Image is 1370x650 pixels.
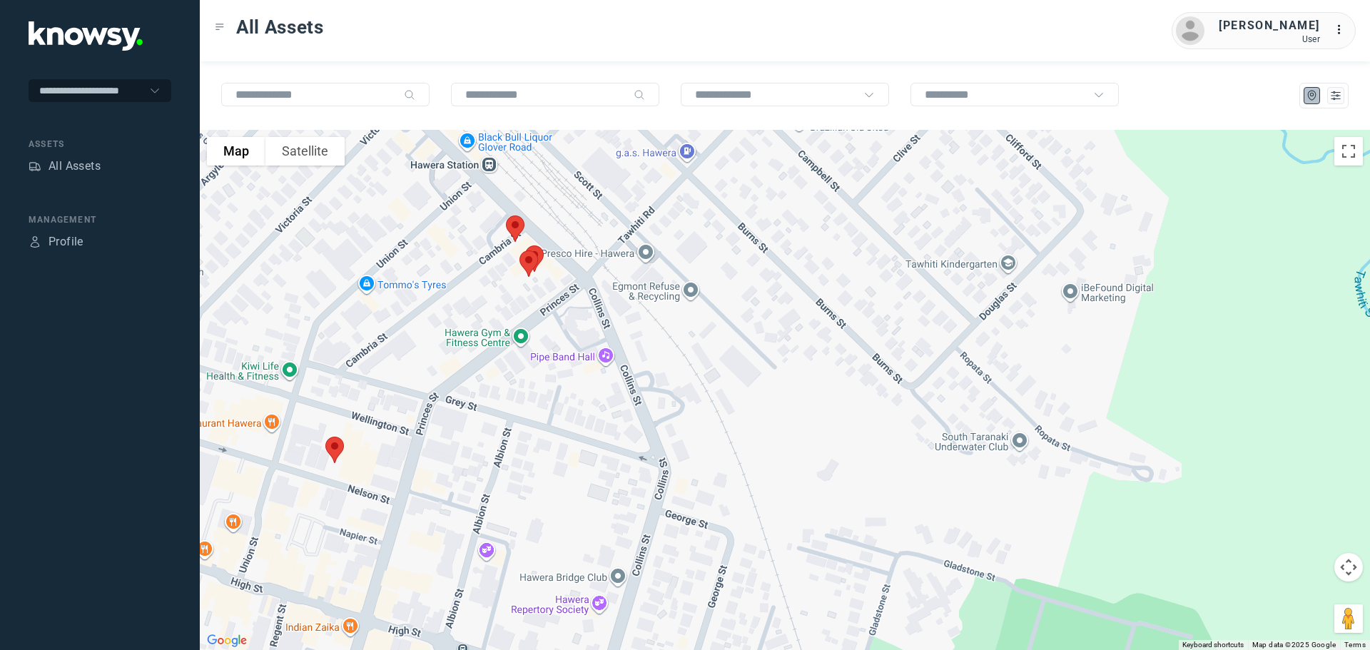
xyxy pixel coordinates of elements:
img: Google [203,631,250,650]
div: Profile [29,235,41,248]
a: ProfileProfile [29,233,83,250]
div: User [1219,34,1320,44]
button: Show street map [207,137,265,166]
span: Map data ©2025 Google [1252,641,1336,649]
a: AssetsAll Assets [29,158,101,175]
div: All Assets [49,158,101,175]
div: Toggle Menu [215,22,225,32]
button: Show satellite imagery [265,137,345,166]
button: Keyboard shortcuts [1182,640,1244,650]
button: Drag Pegman onto the map to open Street View [1334,604,1363,633]
a: Open this area in Google Maps (opens a new window) [203,631,250,650]
div: Map [1306,89,1319,102]
div: [PERSON_NAME] [1219,17,1320,34]
div: Search [404,89,415,101]
span: All Assets [236,14,324,40]
div: Assets [29,160,41,173]
div: : [1334,21,1351,39]
tspan: ... [1335,24,1349,35]
button: Toggle fullscreen view [1334,137,1363,166]
a: Terms (opens in new tab) [1344,641,1366,649]
img: Application Logo [29,21,143,51]
div: List [1329,89,1342,102]
div: Management [29,213,171,226]
button: Map camera controls [1334,553,1363,582]
div: : [1334,21,1351,41]
div: Assets [29,138,171,151]
img: avatar.png [1176,16,1204,45]
div: Profile [49,233,83,250]
div: Search [634,89,645,101]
